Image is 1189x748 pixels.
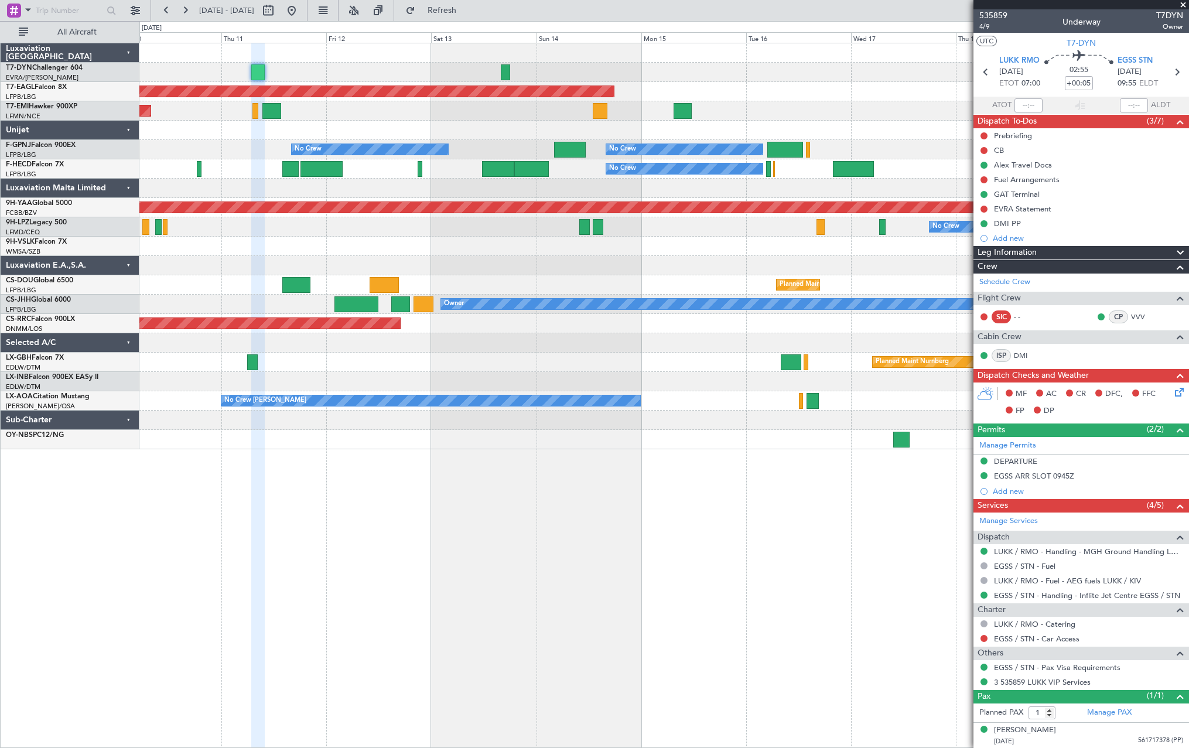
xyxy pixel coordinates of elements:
[6,402,75,411] a: [PERSON_NAME]/QSA
[221,32,326,43] div: Thu 11
[36,2,103,19] input: Trip Number
[6,393,90,400] a: LX-AOACitation Mustang
[979,276,1030,288] a: Schedule Crew
[993,233,1183,243] div: Add new
[1067,37,1096,49] span: T7-DYN
[6,64,83,71] a: T7-DYNChallenger 604
[994,677,1091,687] a: 3 535859 LUKK VIP Services
[6,209,37,217] a: FCBB/BZV
[1105,388,1123,400] span: DFC,
[1142,388,1156,400] span: FFC
[1016,405,1024,417] span: FP
[1118,55,1153,67] span: EGSS STN
[6,161,64,168] a: F-HECDFalcon 7X
[6,325,42,333] a: DNMM/LOS
[117,32,221,43] div: Wed 10
[6,374,29,381] span: LX-INB
[1118,66,1142,78] span: [DATE]
[993,486,1183,496] div: Add new
[1139,78,1158,90] span: ELDT
[978,603,1006,617] span: Charter
[6,103,77,110] a: T7-EMIHawker 900XP
[994,471,1074,481] div: EGSS ARR SLOT 0945Z
[994,131,1032,141] div: Prebriefing
[932,218,959,235] div: No Crew
[978,246,1037,259] span: Leg Information
[6,296,31,303] span: CS-JHH
[1156,22,1183,32] span: Owner
[13,23,127,42] button: All Aircraft
[6,393,33,400] span: LX-AOA
[6,84,67,91] a: T7-EAGLFalcon 8X
[1044,405,1054,417] span: DP
[979,440,1036,452] a: Manage Permits
[994,218,1021,228] div: DMI PP
[979,515,1038,527] a: Manage Services
[641,32,746,43] div: Mon 15
[6,277,33,284] span: CS-DOU
[537,32,641,43] div: Sun 14
[6,103,29,110] span: T7-EMI
[978,647,1003,660] span: Others
[6,296,71,303] a: CS-JHHGlobal 6000
[978,423,1005,437] span: Permits
[6,161,32,168] span: F-HECD
[6,84,35,91] span: T7-EAGL
[199,5,254,16] span: [DATE] - [DATE]
[6,363,40,372] a: EDLW/DTM
[6,228,40,237] a: LFMD/CEQ
[1147,423,1164,435] span: (2/2)
[1021,78,1040,90] span: 07:00
[994,160,1052,170] div: Alex Travel Docs
[978,499,1008,513] span: Services
[6,112,40,121] a: LFMN/NCE
[6,374,98,381] a: LX-INBFalcon 900EX EASy II
[978,330,1021,344] span: Cabin Crew
[1147,115,1164,127] span: (3/7)
[6,238,35,245] span: 9H-VSLK
[992,310,1011,323] div: SIC
[6,286,36,295] a: LFPB/LBG
[6,64,32,71] span: T7-DYN
[30,28,124,36] span: All Aircraft
[431,32,536,43] div: Sat 13
[994,456,1037,466] div: DEPARTURE
[851,32,956,43] div: Wed 17
[994,737,1014,746] span: [DATE]
[6,316,31,323] span: CS-RRC
[1014,312,1040,322] div: - -
[999,55,1040,67] span: LUKK RMO
[994,189,1040,199] div: GAT Terminal
[418,6,467,15] span: Refresh
[6,93,36,101] a: LFPB/LBG
[978,531,1010,544] span: Dispatch
[6,142,76,149] a: F-GPNJFalcon 900EX
[6,277,73,284] a: CS-DOUGlobal 6500
[876,353,949,371] div: Planned Maint Nurnberg
[609,160,636,177] div: No Crew
[400,1,470,20] button: Refresh
[978,690,990,703] span: Pax
[994,725,1056,736] div: [PERSON_NAME]
[976,36,997,46] button: UTC
[780,276,964,293] div: Planned Maint [GEOGRAPHIC_DATA] ([GEOGRAPHIC_DATA])
[979,22,1007,32] span: 4/9
[1087,707,1132,719] a: Manage PAX
[6,354,32,361] span: LX-GBH
[978,292,1021,305] span: Flight Crew
[1070,64,1088,76] span: 02:55
[994,590,1180,600] a: EGSS / STN - Handling - Inflite Jet Centre EGSS / STN
[1131,312,1157,322] a: VVV
[6,170,36,179] a: LFPB/LBG
[1156,9,1183,22] span: T7DYN
[956,32,1061,43] div: Thu 18
[6,238,67,245] a: 9H-VSLKFalcon 7X
[1016,388,1027,400] span: MF
[978,115,1037,128] span: Dispatch To-Dos
[994,576,1141,586] a: LUKK / RMO - Fuel - AEG fuels LUKK / KIV
[6,151,36,159] a: LFPB/LBG
[979,707,1023,719] label: Planned PAX
[6,316,75,323] a: CS-RRCFalcon 900LX
[6,354,64,361] a: LX-GBHFalcon 7X
[1014,98,1043,112] input: --:--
